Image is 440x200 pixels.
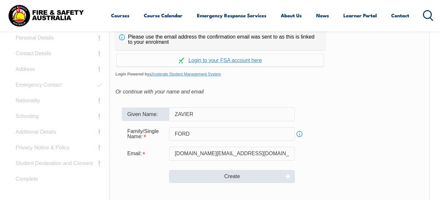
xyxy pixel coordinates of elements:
[122,147,169,160] div: Email is required.
[391,8,409,23] a: Contact
[115,87,424,97] div: Or continue with your name and email
[197,8,266,23] a: Emergency Response Services
[111,8,129,23] a: Courses
[149,72,221,76] a: aXcelerate Student Management System
[169,170,295,183] button: Create
[281,8,302,23] a: About Us
[115,29,325,50] div: Please use the email address the confirmation email was sent to as this is linked to your enrolment
[343,8,377,23] a: Learner Portal
[115,69,424,79] span: Login Powered by
[122,125,169,143] div: Family/Single Name is required.
[316,8,329,23] a: News
[122,108,169,121] div: Given Name:
[179,58,184,63] img: Log in withaxcelerate
[295,129,304,139] a: Info
[144,8,182,23] a: Course Calendar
